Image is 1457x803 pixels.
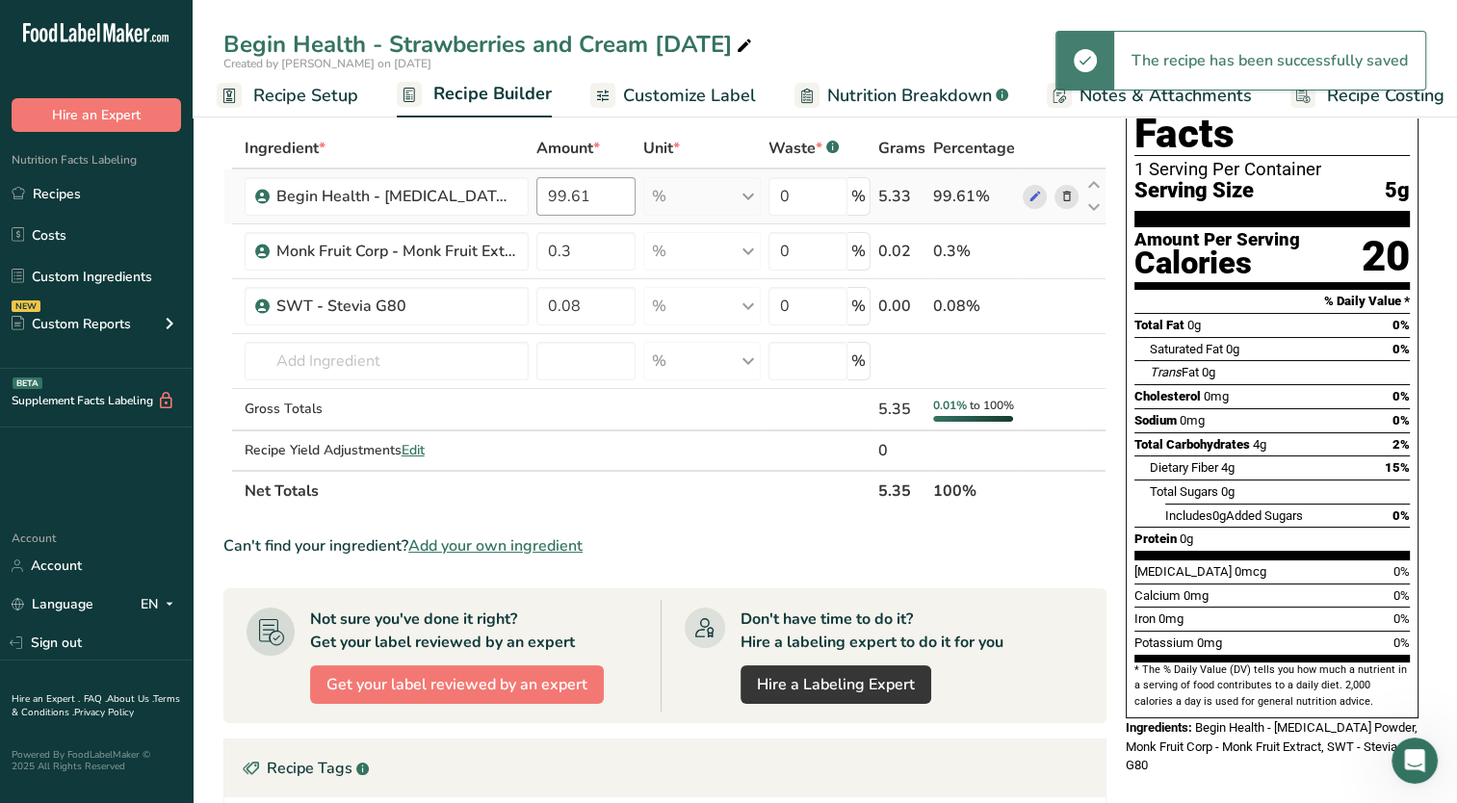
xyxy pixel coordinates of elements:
div: 5.35 [878,398,925,421]
div: 0.3% [933,240,1015,263]
span: 0mg [1180,413,1205,427]
div: Calories [1134,249,1300,277]
div: Waste [768,137,839,160]
div: Don't have time to do it? Hire a labeling expert to do it for you [741,608,1003,654]
section: * The % Daily Value (DV) tells you how much a nutrient in a serving of food contributes to a dail... [1134,662,1410,710]
section: % Daily Value * [1134,290,1410,313]
a: Nutrition Breakdown [794,74,1008,117]
span: 0mg [1197,635,1222,650]
span: 0g [1221,484,1235,499]
div: 0 [878,439,925,462]
span: to 100% [970,398,1014,413]
div: 99.61% [933,185,1015,208]
span: Created by [PERSON_NAME] on [DATE] [223,56,431,71]
span: 0g [1226,342,1239,356]
span: Get your label reviewed by an expert [326,673,587,696]
a: Hire an Expert . [12,692,80,706]
span: Includes Added Sugars [1165,508,1303,523]
div: Amount Per Serving [1134,231,1300,249]
div: Gross Totals [245,399,529,419]
span: Cholesterol [1134,389,1201,403]
div: Powered By FoodLabelMaker © 2025 All Rights Reserved [12,749,181,772]
span: 0mg [1184,588,1209,603]
div: Monk Fruit Corp - Monk Fruit Extract [276,240,517,263]
span: 0mg [1158,611,1184,626]
button: Hire an Expert [12,98,181,132]
a: Hire a Labeling Expert [741,665,931,704]
th: 5.35 [874,470,929,510]
a: Notes & Attachments [1047,74,1252,117]
a: Customize Label [590,74,756,117]
span: Calcium [1134,588,1181,603]
a: Recipe Costing [1290,74,1444,117]
a: About Us . [107,692,153,706]
i: Trans [1150,365,1182,379]
iframe: Intercom live chat [1392,738,1438,784]
span: 0% [1392,342,1410,356]
a: FAQ . [84,692,107,706]
span: 0% [1393,611,1410,626]
div: 20 [1362,231,1410,282]
span: Add your own ingredient [408,534,583,557]
span: 0g [1212,508,1226,523]
div: 0.02 [878,240,925,263]
span: Iron [1134,611,1156,626]
span: 4g [1221,460,1235,475]
div: 0.08% [933,295,1015,318]
span: 0mcg [1235,564,1266,579]
a: Recipe Builder [397,72,552,118]
a: Language [12,587,93,621]
span: Recipe Setup [253,83,358,109]
div: Not sure you've done it right? Get your label reviewed by an expert [310,608,575,654]
span: Ingredients: [1126,720,1192,735]
a: Terms & Conditions . [12,692,180,719]
div: Can't find your ingredient? [223,534,1106,557]
span: Total Carbohydrates [1134,437,1250,452]
th: Net Totals [241,470,874,510]
div: EN [141,593,181,616]
span: Serving Size [1134,179,1254,203]
div: BETA [13,377,42,389]
span: 0g [1180,531,1193,546]
span: 0% [1392,318,1410,332]
div: 1 Serving Per Container [1134,160,1410,179]
span: Fat [1150,365,1199,379]
span: 0g [1187,318,1201,332]
h1: Nutrition Facts [1134,67,1410,156]
button: Get your label reviewed by an expert [310,665,604,704]
div: SWT - Stevia G80 [276,295,517,318]
span: 0% [1393,635,1410,650]
span: 4g [1253,437,1266,452]
div: Custom Reports [12,314,131,334]
span: [MEDICAL_DATA] [1134,564,1232,579]
span: Nutrition Breakdown [827,83,992,109]
div: The recipe has been successfully saved [1114,32,1425,90]
input: Add Ingredient [245,342,529,380]
span: 0mg [1204,389,1229,403]
span: Grams [878,137,925,160]
div: Begin Health - Strawberries and Cream [DATE] [223,27,756,62]
span: Total Sugars [1150,484,1218,499]
span: Recipe Costing [1327,83,1444,109]
span: 15% [1385,460,1410,475]
span: Sodium [1134,413,1177,427]
span: Potassium [1134,635,1194,650]
span: 0% [1392,413,1410,427]
span: 0% [1392,508,1410,523]
span: 2% [1392,437,1410,452]
span: Edit [402,441,425,459]
span: 0% [1392,389,1410,403]
span: Ingredient [245,137,325,160]
div: Recipe Yield Adjustments [245,440,529,460]
span: 0g [1202,365,1215,379]
span: Notes & Attachments [1080,83,1252,109]
span: Begin Health - [MEDICAL_DATA] Powder, Monk Fruit Corp - Monk Fruit Extract, SWT - Stevia G80 [1126,720,1418,772]
span: Saturated Fat [1150,342,1223,356]
div: 0.00 [878,295,925,318]
span: Total Fat [1134,318,1184,332]
div: Begin Health - [MEDICAL_DATA] Powder [276,185,517,208]
span: Customize Label [623,83,756,109]
span: Unit [643,137,680,160]
a: Privacy Policy [74,706,134,719]
span: 0% [1393,564,1410,579]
